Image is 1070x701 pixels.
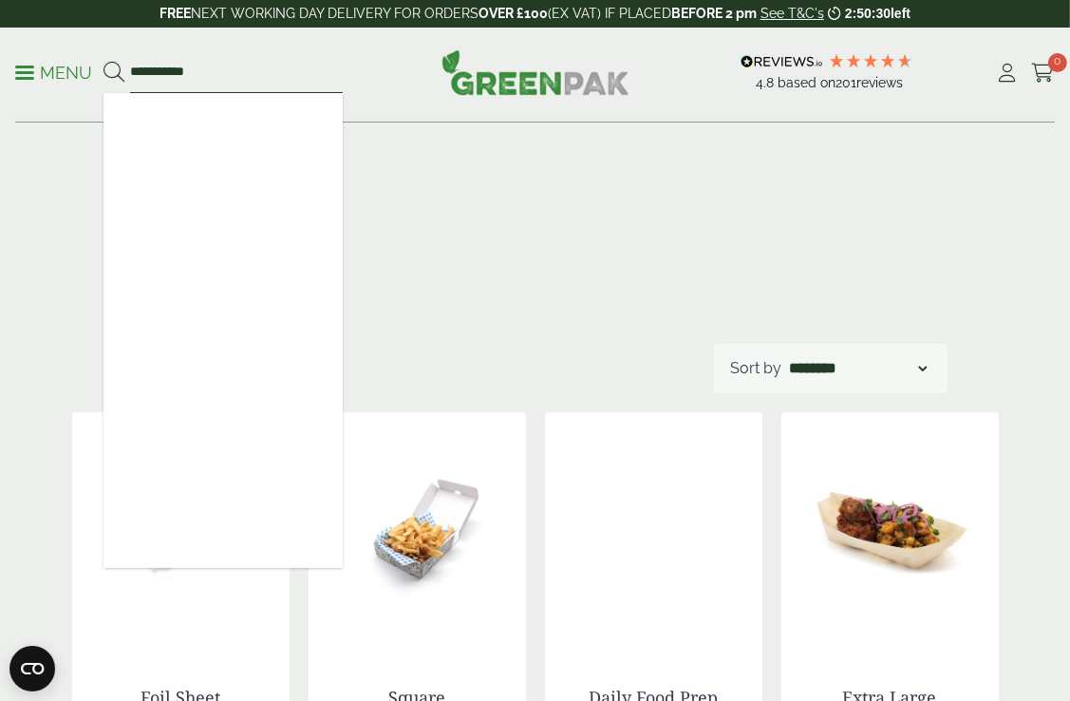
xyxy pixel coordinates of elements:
[731,357,782,380] p: Sort by
[741,55,823,68] img: REVIEWS.io
[786,357,930,380] select: Shop order
[845,6,891,21] span: 2:50:30
[828,52,913,69] div: 4.79 Stars
[15,62,92,85] p: Menu
[441,49,629,95] img: GreenPak Supplies
[1031,64,1055,83] i: Cart
[1031,59,1055,87] a: 0
[996,64,1020,83] i: My Account
[1048,53,1067,72] span: 0
[9,646,55,692] button: Open CMP widget
[309,412,526,650] img: 2520069 Square News Fish n Chip Corrugated Box - Open with Chips
[835,75,856,90] span: 201
[760,6,824,21] a: See T&C's
[778,75,835,90] span: Based on
[856,75,903,90] span: reviews
[756,75,778,90] span: 4.8
[671,6,757,21] strong: BEFORE 2 pm
[479,6,548,21] strong: OVER £100
[781,412,999,650] img: Extra Large Wooden Boat 220mm with food contents V2 2920004AE
[891,6,910,21] span: left
[160,6,191,21] strong: FREE
[72,412,290,650] img: GP3330019D Foil Sheet Sulphate Lined bare
[15,62,92,81] a: Menu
